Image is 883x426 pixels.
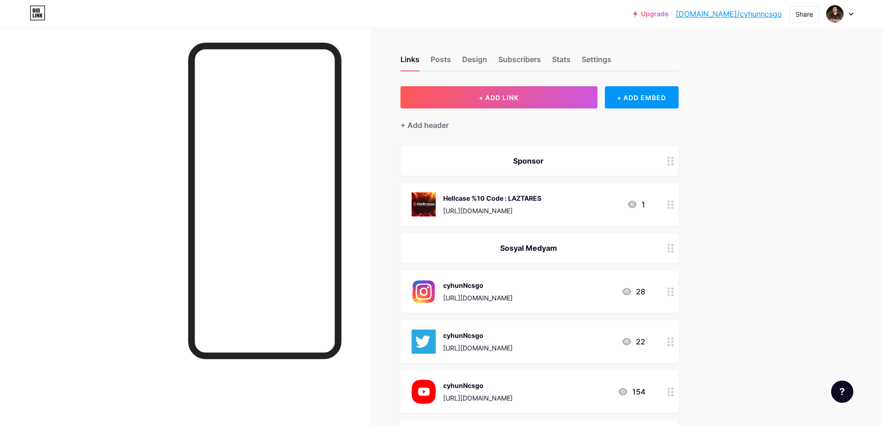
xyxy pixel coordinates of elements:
span: + ADD LINK [479,94,519,102]
img: cyhunNcsgo [412,280,436,304]
div: 154 [617,386,645,397]
div: Posts [431,54,451,70]
div: [URL][DOMAIN_NAME] [443,343,513,353]
a: Upgrade [633,10,668,18]
img: cyhunncsgo [826,5,844,23]
img: Hellcase %10 Code : LAZTARES [412,192,436,216]
div: Sponsor [412,155,645,166]
div: Design [462,54,487,70]
div: 28 [621,286,645,297]
div: + Add header [400,120,449,131]
div: [URL][DOMAIN_NAME] [443,293,513,303]
div: cyhunNcsgo [443,331,513,340]
div: Stats [552,54,571,70]
div: Sosyal Medyam [412,242,645,254]
div: + ADD EMBED [605,86,679,108]
a: [DOMAIN_NAME]/cyhunncsgo [676,8,782,19]
div: Subscribers [498,54,541,70]
div: 22 [621,336,645,347]
img: cyhunNcsgo [412,380,436,404]
div: cyhunNcsgo [443,381,513,390]
button: + ADD LINK [400,86,597,108]
div: [URL][DOMAIN_NAME] [443,393,513,403]
div: Hellcase %10 Code : LAZTARES [443,193,541,203]
div: cyhunNcsgo [443,280,513,290]
div: [URL][DOMAIN_NAME] [443,206,541,216]
div: 1 [627,199,645,210]
img: cyhunNcsgo [412,330,436,354]
div: Links [400,54,419,70]
div: Settings [582,54,611,70]
div: Share [795,9,813,19]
